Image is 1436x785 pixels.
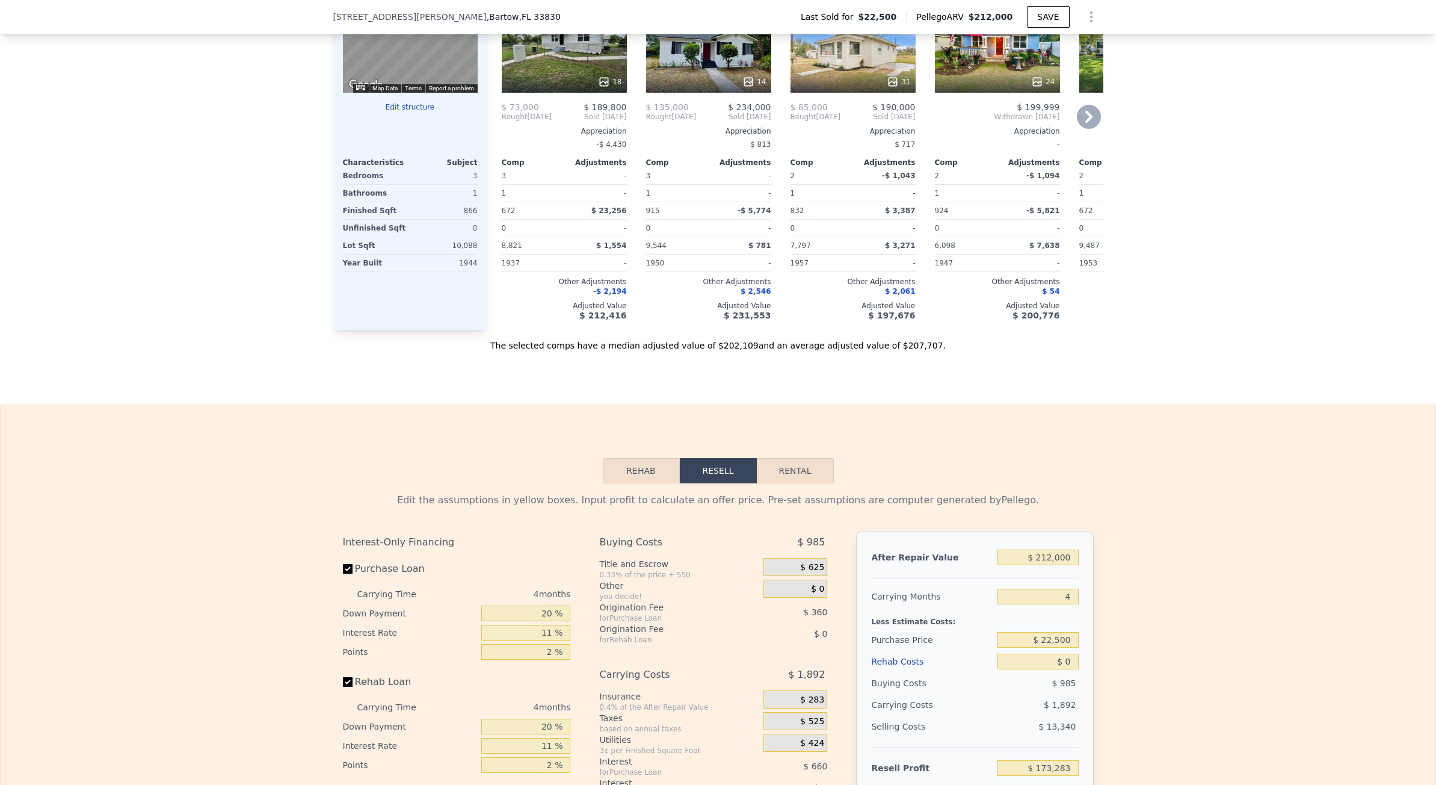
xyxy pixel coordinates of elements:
[895,140,915,149] span: $ 717
[1079,172,1084,180] span: 2
[502,172,507,180] span: 3
[343,677,353,687] input: Rehab Loan
[646,206,660,215] span: 915
[871,586,993,607] div: Carrying Months
[646,158,709,167] div: Comp
[803,762,827,771] span: $ 660
[1038,722,1076,731] span: $ 13,340
[410,158,478,167] div: Subject
[814,629,827,639] span: $ 0
[1000,255,1060,271] div: -
[599,623,733,635] div: Origination Fee
[711,220,771,237] div: -
[1042,287,1059,296] span: $ 54
[885,241,915,250] span: $ 3,271
[357,698,436,717] div: Carrying Time
[728,102,771,112] span: $ 234,000
[790,112,816,122] span: Bought
[502,224,507,232] span: 0
[840,112,915,122] span: Sold [DATE]
[599,768,733,777] div: for Purchase Loan
[790,102,828,112] span: $ 85,000
[343,102,478,112] button: Edit structure
[343,185,408,202] div: Bathrooms
[800,716,824,727] span: $ 525
[935,172,940,180] span: 2
[440,585,571,604] div: 4 months
[742,76,766,88] div: 14
[598,76,621,88] div: 18
[646,224,651,232] span: 0
[646,301,771,311] div: Adjusted Value
[711,185,771,202] div: -
[343,493,1094,507] div: Edit the assumptions in yellow boxes. Input profit to calculate an offer price. Pre-set assumptio...
[790,255,851,271] div: 1957
[885,287,915,296] span: $ 2,061
[790,301,916,311] div: Adjusted Value
[502,277,627,287] div: Other Adjustments
[552,112,626,122] span: Sold [DATE]
[997,158,1060,167] div: Adjustments
[599,724,759,734] div: based on annual taxes
[741,287,771,296] span: $ 2,546
[711,167,771,184] div: -
[502,206,516,215] span: 672
[343,167,408,184] div: Bedrooms
[871,651,993,672] div: Rehab Costs
[1044,700,1076,710] span: $ 1,892
[790,206,804,215] span: 832
[343,6,478,93] div: Map
[413,220,478,237] div: 0
[599,601,733,613] div: Origination Fee
[502,301,627,311] div: Adjusted Value
[502,185,562,202] div: 1
[935,255,995,271] div: 1947
[798,532,825,553] span: $ 985
[790,158,853,167] div: Comp
[599,712,759,724] div: Taxes
[885,206,915,215] span: $ 3,387
[413,185,478,202] div: 1
[599,532,733,553] div: Buying Costs
[343,756,477,775] div: Points
[502,158,564,167] div: Comp
[343,604,477,623] div: Down Payment
[646,126,771,136] div: Appreciation
[790,277,916,287] div: Other Adjustments
[343,237,408,254] div: Lot Sqft
[596,241,626,250] span: $ 1,554
[916,11,969,23] span: Pellego ARV
[599,580,759,592] div: Other
[935,136,1060,153] div: -
[790,241,811,250] span: 7,797
[868,311,915,320] span: $ 197,676
[567,185,627,202] div: -
[343,671,477,693] label: Rehab Loan
[646,241,667,250] span: 9,544
[811,584,824,595] span: $ 0
[969,12,1013,22] span: $212,000
[413,202,478,219] div: 866
[579,311,626,320] span: $ 212,416
[1029,241,1059,250] span: $ 7,638
[935,185,995,202] div: 1
[757,458,834,483] button: Rental
[567,167,627,184] div: -
[519,12,561,22] span: , FL 33830
[882,172,915,180] span: -$ 1,043
[871,672,993,694] div: Buying Costs
[599,734,759,746] div: Utilities
[343,255,408,271] div: Year Built
[680,458,757,483] button: Resell
[871,716,993,737] div: Selling Costs
[935,126,1060,136] div: Appreciation
[800,562,824,573] span: $ 625
[887,76,910,88] div: 31
[935,301,1060,311] div: Adjusted Value
[935,158,997,167] div: Comp
[711,255,771,271] div: -
[790,172,795,180] span: 2
[343,6,478,93] div: Street View
[502,126,627,136] div: Appreciation
[738,206,771,215] span: -$ 5,774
